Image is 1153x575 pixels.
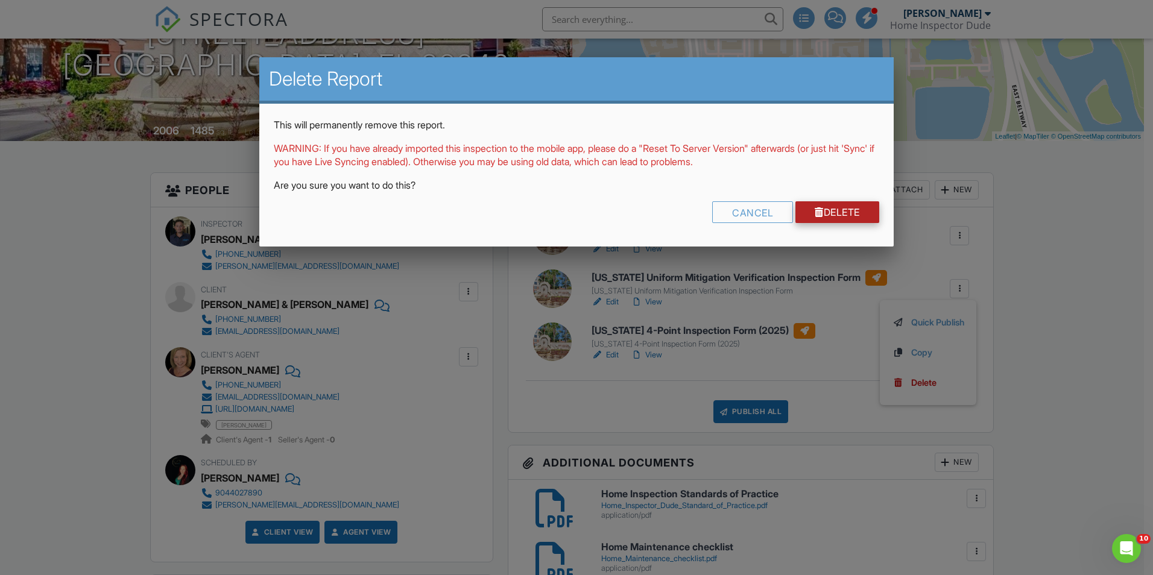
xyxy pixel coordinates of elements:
p: WARNING: If you have already imported this inspection to the mobile app, please do a "Reset To Se... [274,142,879,169]
span: 10 [1137,534,1151,544]
div: Cancel [712,201,793,223]
iframe: Intercom live chat [1112,534,1141,563]
p: Are you sure you want to do this? [274,178,879,192]
a: Delete [795,201,879,223]
h2: Delete Report [269,67,884,91]
p: This will permanently remove this report. [274,118,879,131]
